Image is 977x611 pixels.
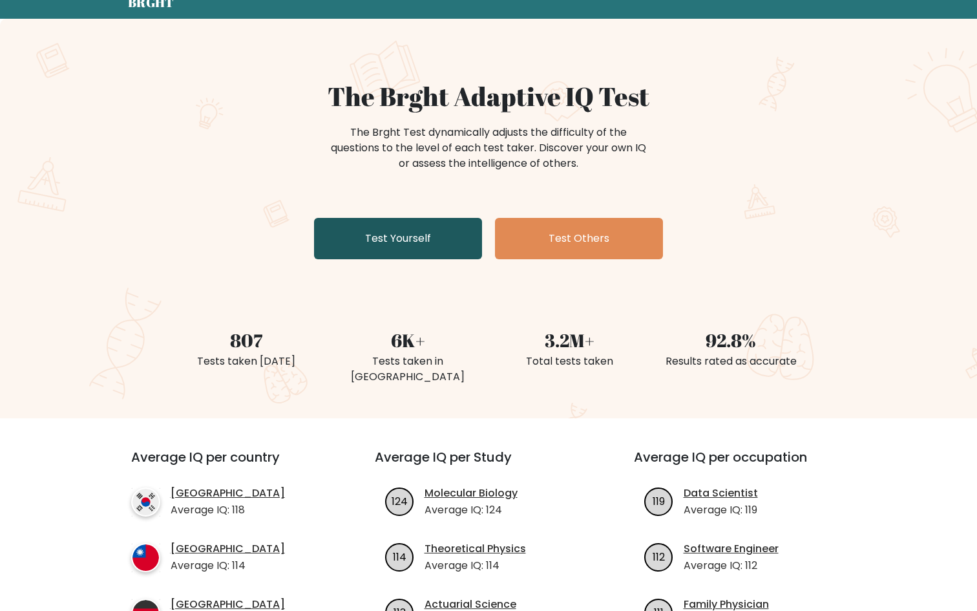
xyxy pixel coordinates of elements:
[684,558,779,573] p: Average IQ: 112
[684,486,758,501] a: Data Scientist
[634,449,862,480] h3: Average IQ per occupation
[171,486,285,501] a: [GEOGRAPHIC_DATA]
[495,218,663,259] a: Test Others
[335,354,481,385] div: Tests taken in [GEOGRAPHIC_DATA]
[496,327,642,354] div: 3.2M+
[173,354,319,369] div: Tests taken [DATE]
[335,327,481,354] div: 6K+
[375,449,603,480] h3: Average IQ per Study
[425,558,526,573] p: Average IQ: 114
[392,493,408,508] text: 124
[425,502,518,518] p: Average IQ: 124
[131,543,160,572] img: country
[131,488,160,517] img: country
[496,354,642,369] div: Total tests taken
[314,218,482,259] a: Test Yourself
[425,486,518,501] a: Molecular Biology
[684,541,779,557] a: Software Engineer
[171,541,285,557] a: [GEOGRAPHIC_DATA]
[658,327,804,354] div: 92.8%
[173,81,804,112] h1: The Brght Adaptive IQ Test
[131,449,328,480] h3: Average IQ per country
[171,558,285,573] p: Average IQ: 114
[393,549,406,564] text: 114
[653,549,665,564] text: 112
[653,493,665,508] text: 119
[173,327,319,354] div: 807
[658,354,804,369] div: Results rated as accurate
[425,541,526,557] a: Theoretical Physics
[327,125,650,171] div: The Brght Test dynamically adjusts the difficulty of the questions to the level of each test take...
[171,502,285,518] p: Average IQ: 118
[684,502,758,518] p: Average IQ: 119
